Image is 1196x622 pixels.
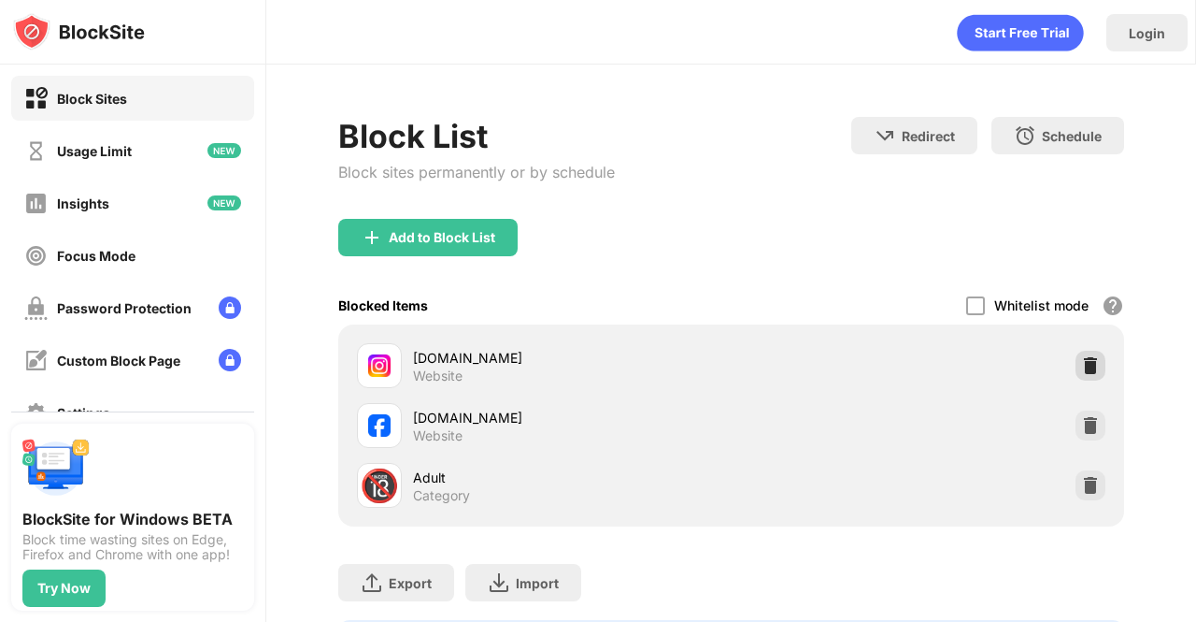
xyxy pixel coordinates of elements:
[1129,25,1165,41] div: Login
[957,14,1084,51] div: animation
[413,408,732,427] div: [DOMAIN_NAME]
[57,405,110,421] div: Settings
[207,195,241,210] img: new-icon.svg
[413,368,463,384] div: Website
[219,349,241,371] img: lock-menu.svg
[1042,128,1102,144] div: Schedule
[24,349,48,372] img: customize-block-page-off.svg
[57,91,127,107] div: Block Sites
[389,230,495,245] div: Add to Block List
[994,297,1089,313] div: Whitelist mode
[338,163,615,181] div: Block sites permanently or by schedule
[57,143,132,159] div: Usage Limit
[24,244,48,268] img: focus-off.svg
[219,297,241,319] img: lock-menu.svg
[22,435,90,502] img: push-desktop.svg
[360,467,399,505] div: 🔞
[413,427,463,444] div: Website
[24,87,48,110] img: block-on.svg
[368,354,391,377] img: favicons
[22,532,243,562] div: Block time wasting sites on Edge, Firefox and Chrome with one app!
[57,353,180,369] div: Custom Block Page
[24,192,48,215] img: insights-off.svg
[413,348,732,368] div: [DOMAIN_NAME]
[207,143,241,158] img: new-icon.svg
[516,575,559,591] div: Import
[22,510,243,528] div: BlockSite for Windows BETA
[37,581,91,596] div: Try Now
[338,117,615,155] div: Block List
[24,297,48,320] img: password-protection-off.svg
[338,297,428,313] div: Blocked Items
[57,300,192,316] div: Password Protection
[13,13,145,51] img: logo-blocksite.svg
[24,401,48,425] img: settings-off.svg
[24,139,48,163] img: time-usage-off.svg
[413,468,732,487] div: Adult
[57,248,135,264] div: Focus Mode
[57,195,109,211] div: Insights
[902,128,955,144] div: Redirect
[368,414,391,437] img: favicons
[413,487,470,504] div: Category
[389,575,432,591] div: Export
